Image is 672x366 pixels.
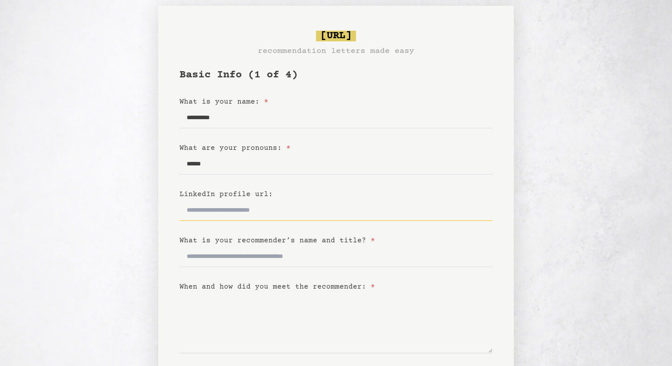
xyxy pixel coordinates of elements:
label: LinkedIn profile url: [180,190,273,198]
label: What are your pronouns: [180,144,291,152]
span: [URL] [316,31,356,41]
h3: recommendation letters made easy [258,45,414,57]
label: What is your name: [180,98,268,106]
label: What is your recommender’s name and title? [180,237,375,245]
label: When and how did you meet the recommender: [180,283,375,291]
h1: Basic Info (1 of 4) [180,68,492,82]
